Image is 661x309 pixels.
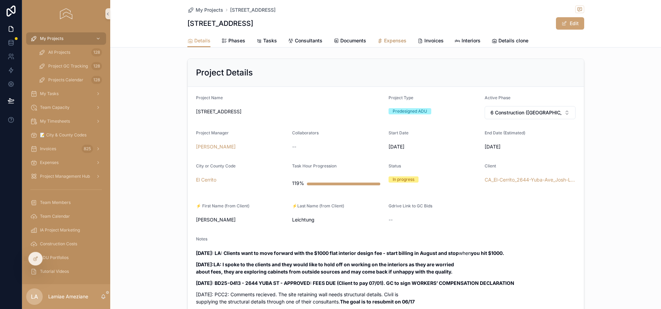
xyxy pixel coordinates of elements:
[26,156,106,169] a: Expenses
[196,108,383,115] span: [STREET_ADDRESS]
[196,236,207,241] span: Notes
[196,216,287,223] span: [PERSON_NAME]
[462,37,481,44] span: Interiors
[485,163,496,168] span: Client
[485,130,525,135] span: End Date (Estimated)
[196,249,576,257] p: when
[340,299,415,305] strong: The goal is to resubmit on 06/17
[91,62,102,70] div: 128
[389,143,479,150] span: [DATE]
[26,32,106,45] a: My Projects
[26,224,106,236] a: IA Project Marketing
[393,108,427,114] div: Predesigned ADU
[48,77,83,83] span: Projects Calendar
[389,216,393,223] span: --
[230,7,276,13] a: [STREET_ADDRESS]
[263,37,277,44] span: Tasks
[485,143,576,150] span: [DATE]
[31,292,38,301] span: LA
[26,143,106,155] a: Invoices825
[40,214,70,219] span: Team Calendar
[498,37,528,44] span: Details clone
[333,34,366,48] a: Documents
[417,34,444,48] a: Invoices
[22,28,110,284] div: scrollable content
[424,37,444,44] span: Invoices
[221,34,245,48] a: Phases
[26,115,106,127] a: My Timesheets
[40,160,59,165] span: Expenses
[26,170,106,183] a: Project Management Hub
[196,143,236,150] a: [PERSON_NAME]
[471,250,504,256] strong: you hit $1000.
[187,7,223,13] a: My Projects
[26,101,106,114] a: Team Capacity
[40,119,70,124] span: My Timesheets
[40,255,69,260] span: ADU Portfolios
[490,109,561,116] span: 6 Construction ([GEOGRAPHIC_DATA])
[26,196,106,209] a: Team Members
[34,74,106,86] a: Projects Calendar128
[40,241,77,247] span: Construction Costs
[26,265,106,278] a: Tutorial Videos
[26,238,106,250] a: Construction Costs
[288,34,322,48] a: Consultants
[292,143,296,150] span: --
[40,200,71,205] span: Team Members
[91,76,102,84] div: 128
[187,19,253,28] h1: [STREET_ADDRESS]
[40,105,70,110] span: Team Capacity
[40,146,56,152] span: Invoices
[389,163,401,168] span: Status
[377,34,406,48] a: Expenses
[194,37,210,44] span: Details
[485,176,576,183] a: CA_El-Cerrito_2644-Yuba-Ave_Josh-Leichtung
[40,36,63,41] span: My Projects
[26,210,106,223] a: Team Calendar
[389,95,413,100] span: Project Type
[196,67,253,78] h2: Project Details
[196,250,459,256] strong: [DATE]: LA: Clients want to move forward with the $1000 flat interior design fee - start billing ...
[40,174,90,179] span: Project Management Hub
[196,203,249,208] span: ⚡️ First Name (from Client)
[292,203,344,208] span: ⚡️Last Name (from Client)
[40,269,69,274] span: Tutorial Videos
[485,95,510,100] span: Active Phase
[228,37,245,44] span: Phases
[389,130,409,135] span: Start Date
[26,87,106,100] a: My Tasks
[48,63,88,69] span: Project GC Tracking
[26,129,106,141] a: 📝 City & County Codes
[196,95,223,100] span: Project Name
[91,48,102,56] div: 128
[187,34,210,48] a: Details
[256,34,277,48] a: Tasks
[40,132,86,138] span: 📝 City & County Codes
[48,50,70,55] span: All Projects
[26,251,106,264] a: ADU Portfolios
[196,176,216,183] a: El Cerrito
[34,46,106,59] a: All Projects128
[48,293,88,300] p: Lamiae Ameziane
[196,7,223,13] span: My Projects
[292,176,304,190] div: 119%
[196,163,236,168] span: City or County Code
[340,37,366,44] span: Documents
[492,34,528,48] a: Details clone
[556,17,584,30] button: Edit
[60,8,72,19] img: App logo
[393,176,414,183] div: In progress
[389,203,432,208] span: Gdrive Link to GC Bids
[384,37,406,44] span: Expenses
[292,130,319,135] span: Collaborators
[292,163,337,168] span: Task Hour Progression
[485,106,576,119] button: Select Button
[196,130,229,135] span: Project Manager
[82,145,93,153] div: 825
[34,60,106,72] a: Project GC Tracking128
[40,91,59,96] span: My Tasks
